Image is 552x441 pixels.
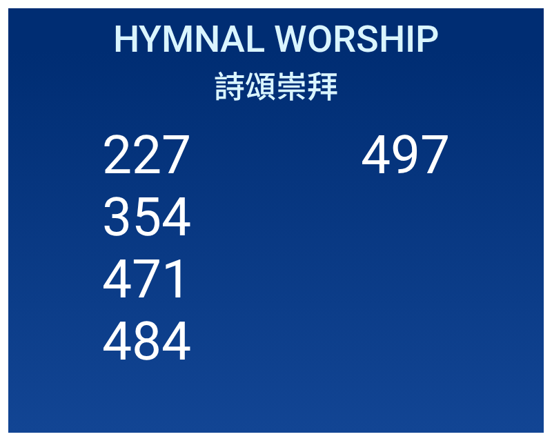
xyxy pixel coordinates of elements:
[102,311,191,373] li: 484
[214,62,338,107] span: 詩頌崇拜
[113,17,439,61] span: Hymnal Worship
[102,248,191,311] li: 471
[361,124,450,186] li: 497
[102,124,191,186] li: 227
[102,186,191,248] li: 354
